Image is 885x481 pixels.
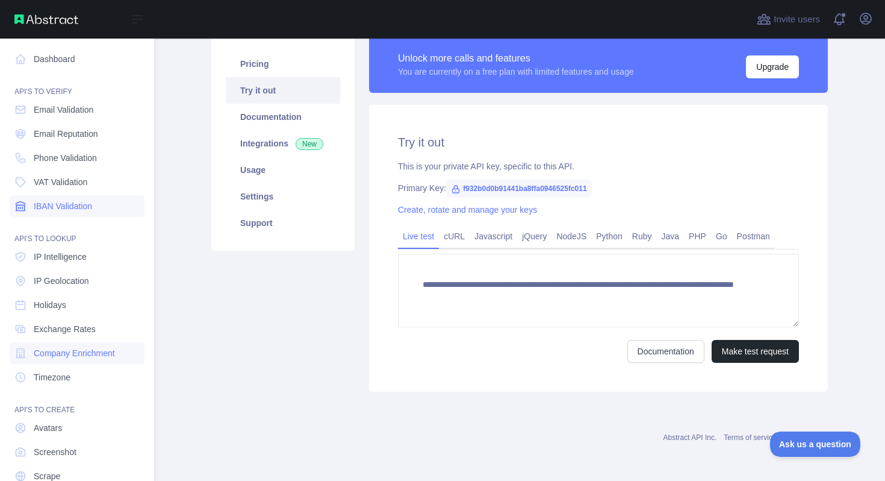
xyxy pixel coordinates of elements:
[10,294,144,316] a: Holidays
[14,14,78,24] img: Abstract API
[10,48,144,70] a: Dashboard
[10,195,144,217] a: IBAN Validation
[10,147,144,169] a: Phone Validation
[34,422,62,434] span: Avatars
[446,180,591,198] span: f932b0d0b91441ba8ffa0946525fc011
[684,227,711,246] a: PHP
[226,51,340,77] a: Pricing
[10,219,144,244] div: API'S TO LOOKUP
[712,340,799,363] button: Make test request
[10,270,144,292] a: IP Geolocation
[470,227,517,246] a: Javascript
[34,275,89,287] span: IP Geolocation
[34,323,96,335] span: Exchange Rates
[551,227,591,246] a: NodeJS
[627,340,704,363] a: Documentation
[774,13,820,27] span: Invite users
[398,205,537,215] a: Create, rotate and manage your keys
[754,10,822,29] button: Invite users
[746,55,799,78] button: Upgrade
[10,171,144,193] a: VAT Validation
[10,123,144,145] a: Email Reputation
[34,152,97,164] span: Phone Validation
[398,51,634,66] div: Unlock more calls and features
[226,130,340,157] a: Integrations New
[34,251,87,263] span: IP Intelligence
[711,227,732,246] a: Go
[10,342,144,364] a: Company Enrichment
[10,318,144,340] a: Exchange Rates
[226,210,340,236] a: Support
[398,182,799,194] div: Primary Key:
[226,183,340,210] a: Settings
[34,446,76,458] span: Screenshot
[732,227,775,246] a: Postman
[34,299,66,311] span: Holidays
[439,227,470,246] a: cURL
[10,99,144,121] a: Email Validation
[34,104,93,116] span: Email Validation
[398,227,439,246] a: Live test
[34,200,92,212] span: IBAN Validation
[724,433,776,442] a: Terms of service
[10,246,144,268] a: IP Intelligence
[34,176,87,188] span: VAT Validation
[627,227,657,246] a: Ruby
[657,227,685,246] a: Java
[591,227,627,246] a: Python
[10,441,144,463] a: Screenshot
[34,128,98,140] span: Email Reputation
[663,433,717,442] a: Abstract API Inc.
[296,138,323,150] span: New
[770,432,861,457] iframe: Toggle Customer Support
[34,371,70,383] span: Timezone
[398,66,634,78] div: You are currently on a free plan with limited features and usage
[34,347,115,359] span: Company Enrichment
[226,104,340,130] a: Documentation
[226,77,340,104] a: Try it out
[226,157,340,183] a: Usage
[10,391,144,415] div: API'S TO CREATE
[10,366,144,388] a: Timezone
[10,72,144,96] div: API'S TO VERIFY
[398,160,799,172] div: This is your private API key, specific to this API.
[10,417,144,439] a: Avatars
[517,227,551,246] a: jQuery
[398,134,799,151] h2: Try it out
